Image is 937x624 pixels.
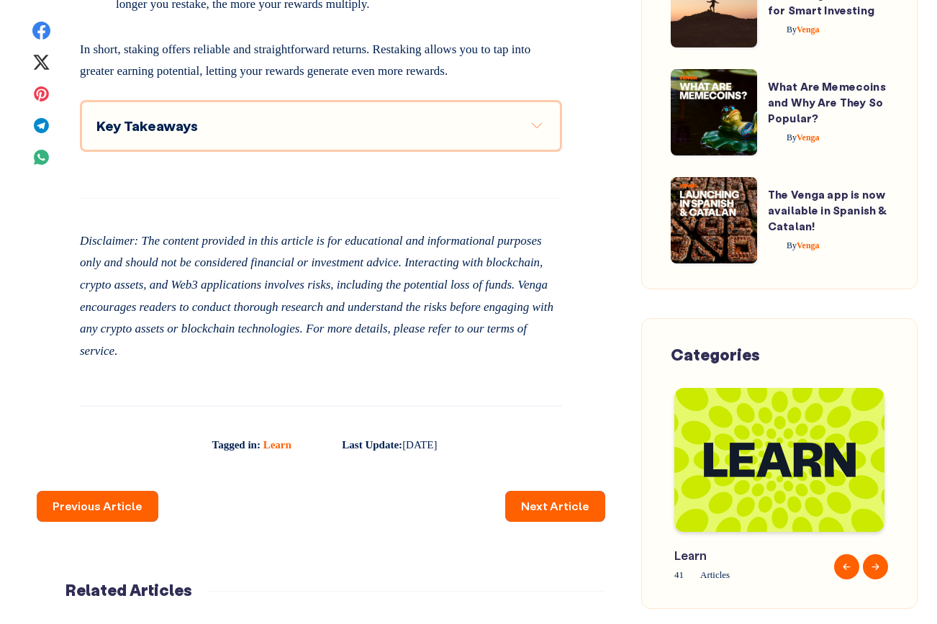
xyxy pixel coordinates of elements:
[96,117,198,135] strong: Key Takeaways
[674,546,807,564] span: Learn
[768,24,820,34] a: ByVenga
[80,33,562,83] p: In short, staking offers reliable and straightforward returns. Restaking allows you to tap into g...
[671,344,760,365] span: Categories
[80,234,553,358] em: Disclaimer: The content provided in this article is for educational and informational purposes on...
[863,554,888,579] button: Next
[787,132,797,142] span: By
[674,566,807,583] span: 41 Articles
[768,187,887,233] a: The Venga app is now available in Spanish & Catalan!
[674,388,884,532] img: Blog-Tag-Cover---Learn.png
[834,554,859,579] button: Previous
[528,117,546,134] button: Expand toggle to read content
[342,439,402,451] strong: Last Update:
[212,439,261,451] strong: Tagged in:
[37,491,158,522] a: Previous Article
[65,579,207,600] span: Related Articles
[787,24,797,34] span: By
[505,491,605,522] a: Next Article
[263,439,291,451] a: Learn
[323,439,438,451] p: [DATE]
[787,240,820,250] span: Venga
[787,24,820,34] span: Venga
[768,240,820,250] a: ByVenga
[768,132,820,142] a: ByVenga
[768,79,886,125] a: What Are Memecoins and Why Are They So Popular?
[787,240,797,250] span: By
[787,132,820,142] span: Venga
